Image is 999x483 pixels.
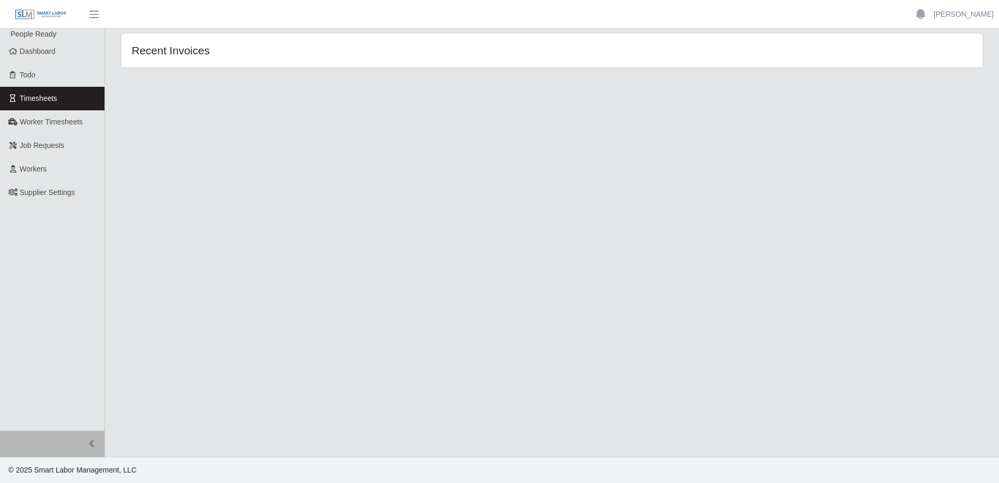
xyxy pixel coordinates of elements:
span: Supplier Settings [20,188,75,197]
span: Dashboard [20,47,56,55]
span: Job Requests [20,141,65,149]
h4: Recent Invoices [132,44,473,57]
img: SLM Logo [15,9,67,20]
a: [PERSON_NAME] [934,9,994,20]
span: Timesheets [20,94,57,102]
span: People Ready [10,30,56,38]
span: © 2025 Smart Labor Management, LLC [8,466,136,474]
span: Worker Timesheets [20,118,83,126]
span: Workers [20,165,47,173]
span: Todo [20,71,36,79]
